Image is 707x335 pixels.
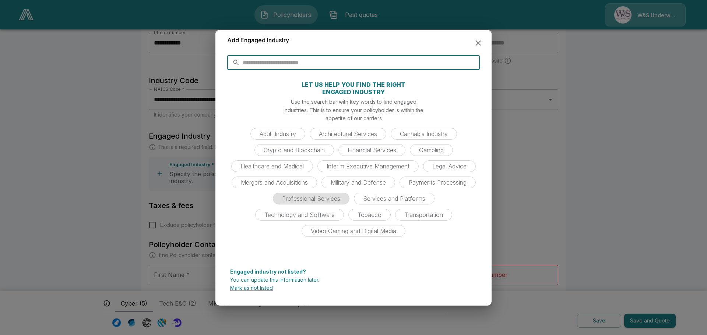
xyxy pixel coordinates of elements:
div: Military and Defense [321,177,395,188]
div: Legal Advice [423,160,476,172]
div: Transportation [395,209,452,221]
div: Payments Processing [400,177,476,188]
p: Mark as not listed [230,285,477,291]
div: Mergers and Acquisitions [232,177,317,188]
p: Engaged industry not listed? [230,269,477,274]
div: Healthcare and Medical [231,160,313,172]
p: ENGAGED INDUSTRY [322,89,385,95]
span: Services and Platforms [359,195,430,202]
div: Crypto and Blockchain [254,144,334,156]
span: Transportation [400,211,447,218]
span: Adult Industry [255,130,300,138]
span: Gambling [415,146,448,154]
p: LET US HELP YOU FIND THE RIGHT [302,82,405,88]
div: Technology and Software [255,209,344,221]
div: Video Gaming and Digital Media [302,225,405,237]
span: Interim Executive Management [322,163,414,170]
span: Professional Services [278,195,345,202]
span: Technology and Software [260,211,339,218]
span: Cannabis Industry [395,130,452,138]
div: Interim Executive Management [317,160,419,172]
span: Legal Advice [428,163,471,170]
div: Adult Industry [250,128,305,140]
span: Financial Services [343,146,401,154]
span: Military and Defense [326,179,390,186]
span: Mergers and Acquisitions [236,179,312,186]
span: Architectural Services [314,130,381,138]
span: Healthcare and Medical [236,163,308,170]
p: industries. This is to ensure your policyholder is within the [284,106,423,114]
span: Crypto and Blockchain [259,146,329,154]
span: Video Gaming and Digital Media [306,227,401,235]
span: Tobacco [353,211,386,218]
div: Cannabis Industry [391,128,457,140]
div: Tobacco [348,209,391,221]
h6: Add Engaged Industry [227,36,289,45]
div: Gambling [410,144,453,156]
p: Use the search bar with key words to find engaged [291,98,416,106]
p: You can update this information later. [230,277,477,282]
div: Financial Services [338,144,405,156]
div: Services and Platforms [354,193,435,204]
div: Architectural Services [310,128,386,140]
span: Payments Processing [404,179,471,186]
p: appetite of our carriers [326,114,382,122]
div: Professional Services [273,193,349,204]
